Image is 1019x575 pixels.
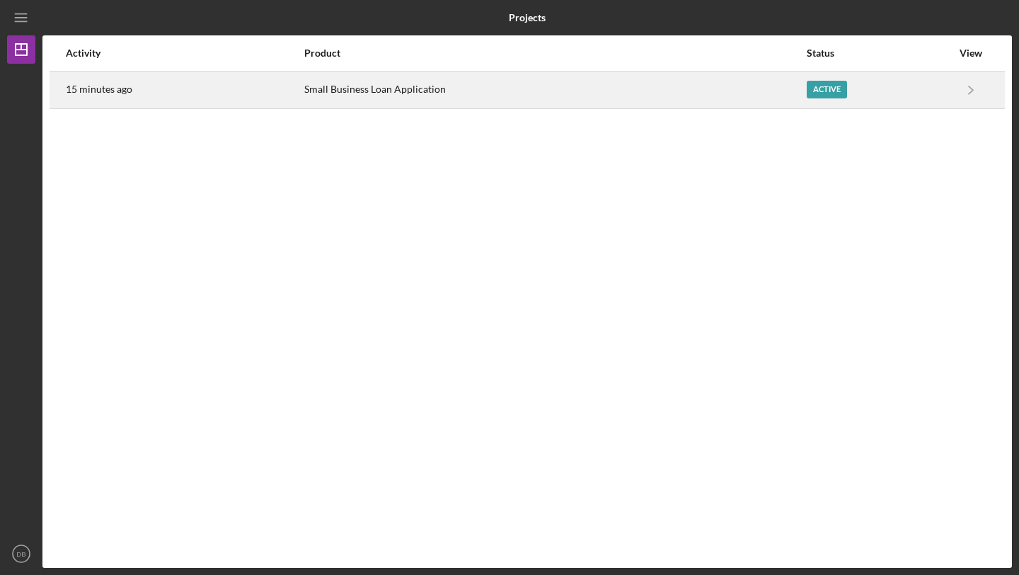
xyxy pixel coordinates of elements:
div: Activity [66,47,303,59]
div: Small Business Loan Application [304,72,805,108]
time: 2025-08-27 14:13 [66,84,132,95]
text: DB [16,550,25,558]
div: Active [807,81,847,98]
div: Product [304,47,805,59]
div: View [953,47,989,59]
div: Status [807,47,952,59]
button: DB [7,540,35,568]
b: Projects [509,12,546,23]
